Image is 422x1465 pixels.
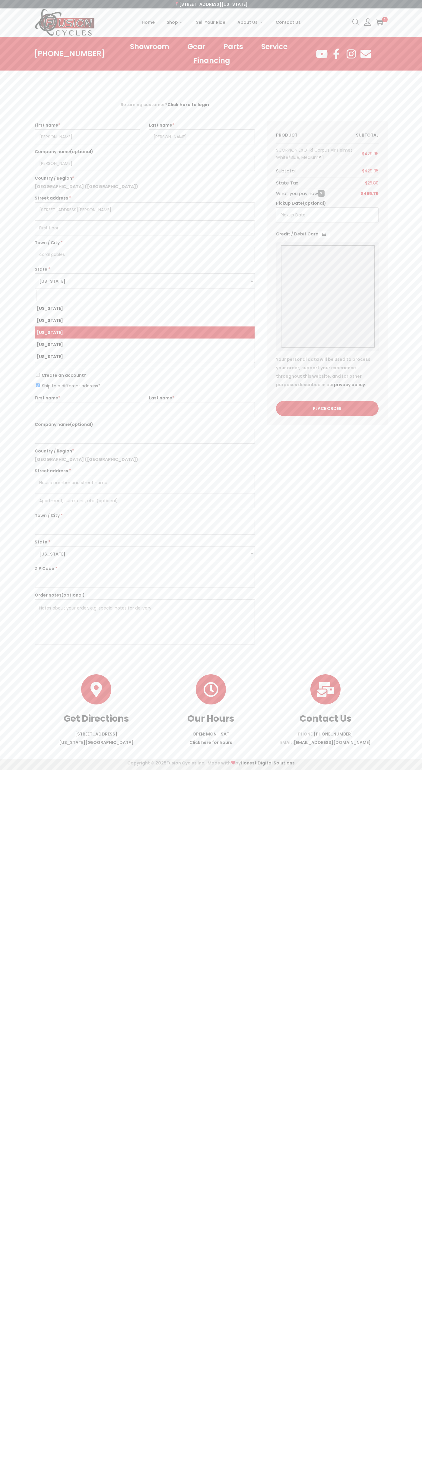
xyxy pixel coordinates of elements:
span: Ship to a different address? [42,383,100,389]
span: (optional) [303,200,326,206]
a: Showroom [124,40,175,54]
a: OPEN: MON - SATClick here for hours [189,731,232,745]
iframe: Secure payment input frame [284,246,370,345]
a: Our Hours [187,712,234,725]
span: $ [361,191,363,197]
strong: [GEOGRAPHIC_DATA] ([GEOGRAPHIC_DATA]) [35,456,138,462]
label: Last name [149,121,255,129]
a: Service [255,40,293,54]
input: Apartment, suite, unit, etc. (optional) [35,493,255,508]
strong: [GEOGRAPHIC_DATA] ([GEOGRAPHIC_DATA]) [35,184,138,190]
nav: Menu [105,40,315,68]
span: Virginia [35,547,255,562]
bdi: 429.95 [362,151,379,157]
th: What you pay now [276,188,325,199]
a: Get Directions [64,712,129,725]
label: ZIP Code [35,564,255,573]
label: Country / Region [35,447,255,455]
th: Subtotal [356,130,379,140]
td: SCORPION EXO-R1 Corpus Air Helmet - White/Blue, Medium [276,143,359,164]
a: Contact Us [300,712,352,725]
span: Virginia [35,274,255,289]
li: [US_STATE] [35,326,255,339]
bdi: 455.75 [361,191,379,197]
span: (optional) [62,592,85,598]
th: State Tax [276,178,298,188]
a: About Us [237,9,264,36]
span: $ [365,180,367,186]
a: [EMAIL_ADDRESS][DOMAIN_NAME] [294,739,371,745]
input: Ship to a different address? [36,383,40,387]
label: Street address [35,194,255,202]
a: Click here to login [167,102,209,108]
span: Fusion Cycles Inc. [167,760,205,766]
span: $ [362,151,364,157]
label: Town / City [35,511,255,520]
bdi: 429.95 [362,168,379,174]
form: Checkout [35,121,388,647]
p: PHONE: EMAIL: [268,730,383,747]
a: [PHONE_NUMBER] [314,731,353,737]
span: Create an account? [42,372,86,378]
a: Shop [167,9,184,36]
span: Sell Your Ride [196,15,225,30]
a: Home [142,9,155,36]
a: privacy policy [334,382,365,388]
a: Parts [217,40,249,54]
label: State [35,265,255,273]
img: 📍 [175,2,179,6]
th: Product [276,130,297,140]
label: Pickup Date [276,199,379,207]
label: Order notes [35,591,255,599]
a: Honest Digital Solutions [241,760,295,766]
a: Sell Your Ride [196,9,225,36]
li: [US_STATE] [35,351,255,363]
a: 1 [376,19,383,26]
a: Gear [181,40,211,54]
button: Place order [276,401,379,416]
img: ❤ [231,761,235,765]
span: About Us [237,15,258,30]
p: Your personal data will be used to process your order, support your experience throughout this we... [276,355,379,389]
a: [STREET_ADDRESS][US_STATE][GEOGRAPHIC_DATA] [59,731,134,745]
span: 25.80 [365,180,379,186]
span: (optional) [70,149,93,155]
img: Woostify retina logo [35,8,95,36]
span: $ [362,168,364,174]
label: First name [35,121,140,129]
label: First name [35,394,140,402]
input: Create an account? [36,373,40,377]
span: (optional) [70,421,93,427]
nav: Primary navigation [95,9,348,36]
label: Country / Region [35,174,255,182]
input: House number and street name [35,202,255,217]
label: State [35,538,255,546]
li: [US_STATE] [35,314,255,326]
label: Town / City [35,238,255,247]
label: Company name [35,147,255,156]
div: Returning customer? [121,100,302,109]
label: Company name [35,420,255,429]
a: Financing [187,54,236,68]
span: Shop [167,15,178,30]
th: Subtotal [276,164,296,178]
a: [STREET_ADDRESS][US_STATE] [174,1,248,7]
label: Last name [149,394,255,402]
a: [PHONE_NUMBER] [34,49,105,58]
a: Contact Us [276,9,301,36]
label: Street address [35,467,255,475]
a: Get Directions [81,674,111,704]
input: Pickup Date [276,207,379,222]
a: Contact Us [310,674,341,704]
span: State [35,273,255,288]
span: Contact Us [276,15,301,30]
a: Our Hours [196,674,226,704]
input: Apartment, suite, unit, etc. (optional) [35,220,255,235]
span: ? [318,190,325,197]
li: [US_STATE] [35,339,255,351]
span: State [35,546,255,561]
span: Home [142,15,155,30]
img: Credit / Debit Card [319,231,330,238]
input: House number and street name [35,475,255,490]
